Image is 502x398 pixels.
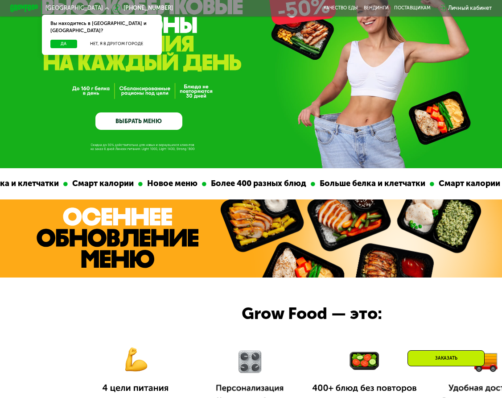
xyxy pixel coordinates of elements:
[407,350,485,366] div: Заказать
[448,4,492,12] div: Личный кабинет
[206,178,311,190] div: Более 400 разных блюд
[112,4,173,12] a: [PHONE_NUMBER]
[45,5,103,11] span: [GEOGRAPHIC_DATA]
[394,5,431,11] div: поставщикам
[80,40,153,48] button: Нет, я в другом городе
[324,5,358,11] a: Качество еды
[95,112,182,130] a: ВЫБРАТЬ МЕНЮ
[68,178,138,190] div: Смарт калории
[42,15,162,40] div: Вы находитесь в [GEOGRAPHIC_DATA] и [GEOGRAPHIC_DATA]?
[50,40,77,48] button: Да
[143,178,202,190] div: Новое меню
[315,178,430,190] div: Больше белка и клетчатки
[242,301,408,326] div: Grow Food — это:
[364,5,389,11] a: Вендинги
